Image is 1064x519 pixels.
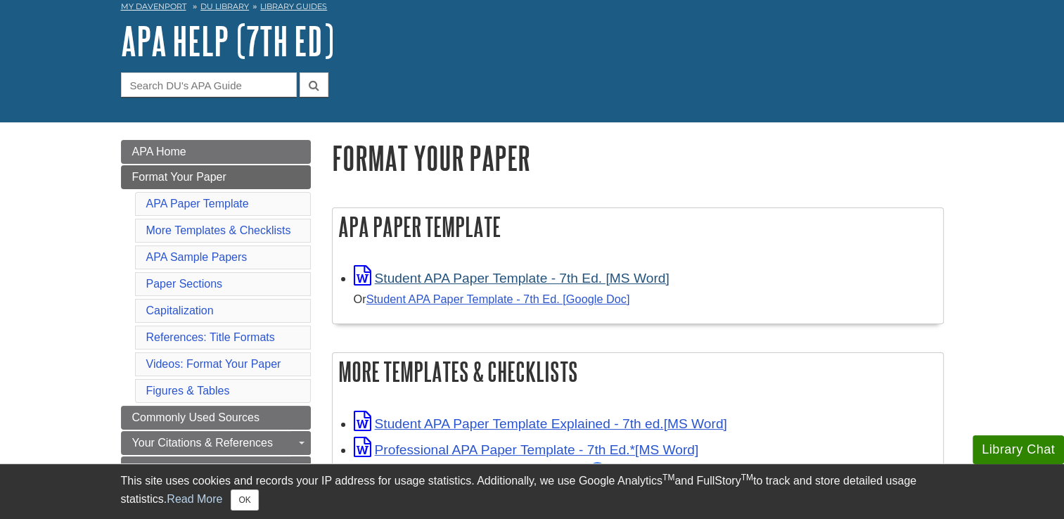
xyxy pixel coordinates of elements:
span: Commonly Used Sources [132,411,259,423]
sup: TM [741,473,753,482]
a: Link opens in new window [354,416,727,431]
a: Link opens in new window [354,271,669,286]
input: Search DU's APA Guide [121,72,297,97]
a: References: Title Formats [146,331,275,343]
a: APA Help (7th Ed) [121,19,334,63]
a: Paper Sections [146,278,223,290]
span: Format Your Paper [132,171,226,183]
a: Read More [167,493,222,505]
sup: TM [662,473,674,482]
span: APA Home [132,146,186,158]
a: Library Guides [260,1,327,11]
button: Library Chat [973,435,1064,464]
span: Your Citations & References [132,437,273,449]
small: Or [354,293,630,305]
div: This site uses cookies and records your IP address for usage statistics. Additionally, we use Goo... [121,473,944,511]
a: Figures & Tables [146,385,230,397]
a: Videos: Format Your Paper [146,358,281,370]
a: More APA Help [121,456,311,480]
h1: Format Your Paper [332,140,944,176]
a: DU Library [200,1,249,11]
div: *ONLY use if your instructor tells you to [354,461,936,502]
a: Your Citations & References [121,431,311,455]
a: APA Sample Papers [146,251,248,263]
h2: APA Paper Template [333,208,943,245]
a: Student APA Paper Template - 7th Ed. [Google Doc] [366,293,630,305]
a: More Templates & Checklists [146,224,291,236]
a: Format Your Paper [121,165,311,189]
h2: More Templates & Checklists [333,353,943,390]
a: Capitalization [146,305,214,316]
span: More APA Help [132,462,207,474]
a: Link opens in new window [354,442,699,457]
a: APA Paper Template [146,198,249,210]
a: My Davenport [121,1,186,13]
a: Commonly Used Sources [121,406,311,430]
a: APA Home [121,140,311,164]
div: Guide Page Menu [121,140,311,506]
button: Close [231,489,258,511]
